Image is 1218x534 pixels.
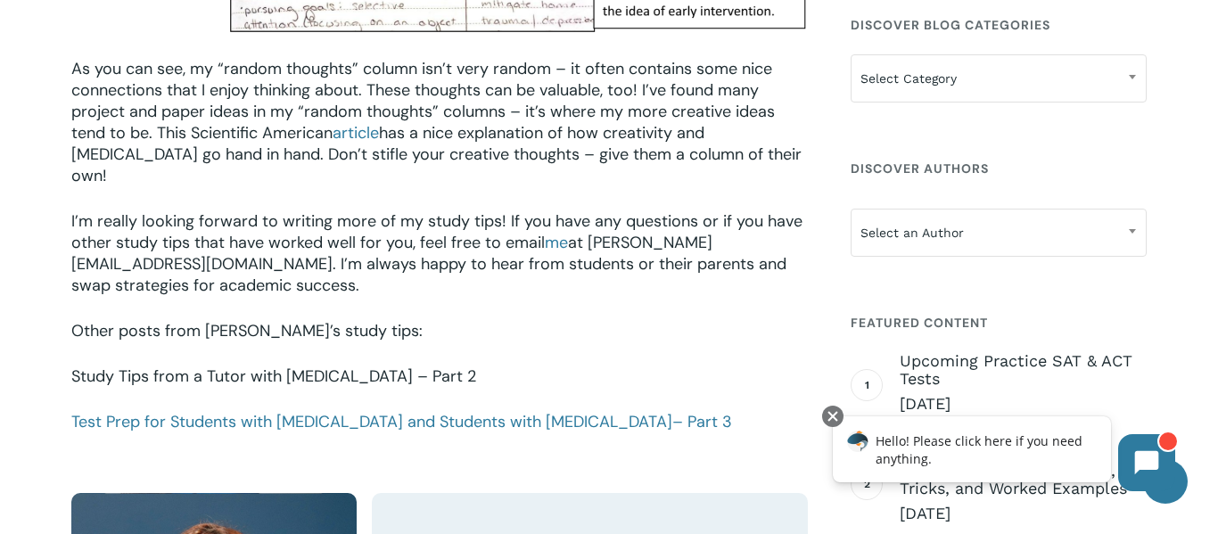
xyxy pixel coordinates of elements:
[545,232,568,253] a: me
[851,307,1147,339] h4: Featured Content
[851,54,1147,103] span: Select Category
[900,352,1147,388] span: Upcoming Practice SAT & ACT Tests
[851,9,1147,41] h4: Discover Blog Categories
[71,58,775,144] span: As you can see, my “random thoughts” column isn’t very random – it often contains some nice conne...
[71,366,476,387] a: Study Tips from a Tutor with [MEDICAL_DATA] – Part 2
[71,210,802,253] span: I’m really looking forward to writing more of my study tips! If you have any questions or if you ...
[71,122,802,186] span: has a nice explanation of how creativity and [MEDICAL_DATA] go hand in hand. Don’t stifle your cr...
[900,393,1147,415] span: [DATE]
[900,503,1147,524] span: [DATE]
[71,411,732,432] a: Test Prep for Students with [MEDICAL_DATA] and Students with [MEDICAL_DATA]– Part 3
[71,232,786,296] span: at [PERSON_NAME][EMAIL_ADDRESS][DOMAIN_NAME]. I’m always happy to hear from students or their par...
[672,411,732,432] span: – Part 3
[71,320,808,366] p: Other posts from [PERSON_NAME]’s study tips:
[814,402,1193,509] iframe: Chatbot
[900,352,1147,415] a: Upcoming Practice SAT & ACT Tests [DATE]
[851,152,1147,185] h4: Discover Authors
[333,122,379,144] a: article
[852,214,1146,251] span: Select an Author
[851,209,1147,257] span: Select an Author
[852,60,1146,97] span: Select Category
